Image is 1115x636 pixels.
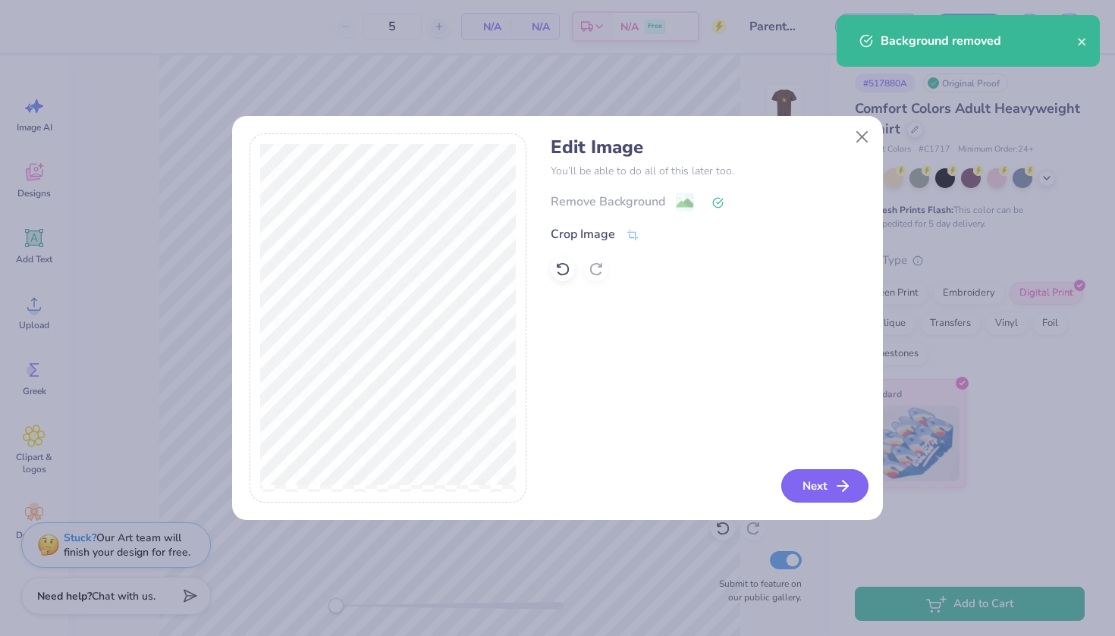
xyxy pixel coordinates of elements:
[1077,32,1088,50] button: close
[551,163,865,179] p: You’ll be able to do all of this later too.
[848,123,877,152] button: Close
[781,469,868,503] button: Next
[881,32,1077,50] div: Background removed
[551,136,865,158] h4: Edit Image
[551,225,615,243] div: Crop Image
